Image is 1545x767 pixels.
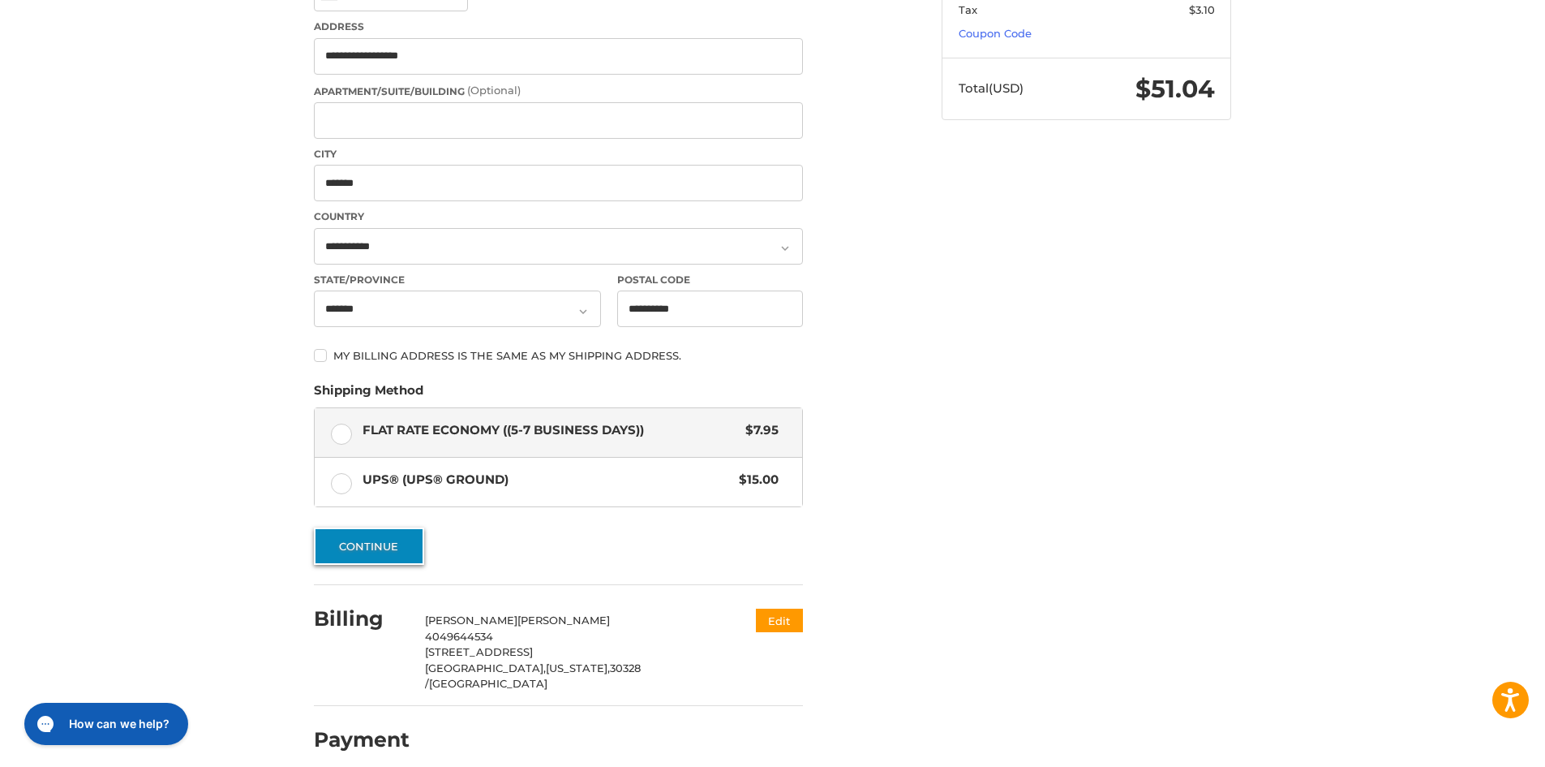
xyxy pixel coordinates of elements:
iframe: Google Customer Reviews [1411,723,1545,767]
label: My billing address is the same as my shipping address. [314,349,803,362]
button: Continue [314,528,424,565]
span: [US_STATE], [546,661,610,674]
label: Postal Code [617,273,804,287]
legend: Shipping Method [314,381,423,407]
a: Coupon Code [959,27,1032,40]
span: Flat Rate Economy ((5-7 Business Days)) [363,421,738,440]
span: $7.95 [737,421,779,440]
span: [PERSON_NAME] [425,614,517,627]
label: City [314,147,803,162]
span: $51.04 [1135,74,1215,104]
span: [PERSON_NAME] [517,614,610,627]
span: UPS® (UPS® Ground) [363,471,732,489]
span: [GEOGRAPHIC_DATA], [425,661,546,674]
span: $15.00 [731,471,779,489]
iframe: Gorgias live chat messenger [16,697,193,751]
span: Total (USD) [959,80,1024,96]
span: [GEOGRAPHIC_DATA] [429,677,547,690]
h2: Billing [314,606,409,631]
span: [STREET_ADDRESS] [425,645,533,658]
label: Country [314,209,803,224]
label: Address [314,19,803,34]
button: Edit [756,609,803,632]
label: State/Province [314,273,601,287]
label: Apartment/Suite/Building [314,83,803,99]
small: (Optional) [467,84,521,97]
span: $3.10 [1189,3,1215,16]
span: 4049644534 [425,630,493,643]
h2: Payment [314,727,410,752]
span: Tax [959,3,977,16]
